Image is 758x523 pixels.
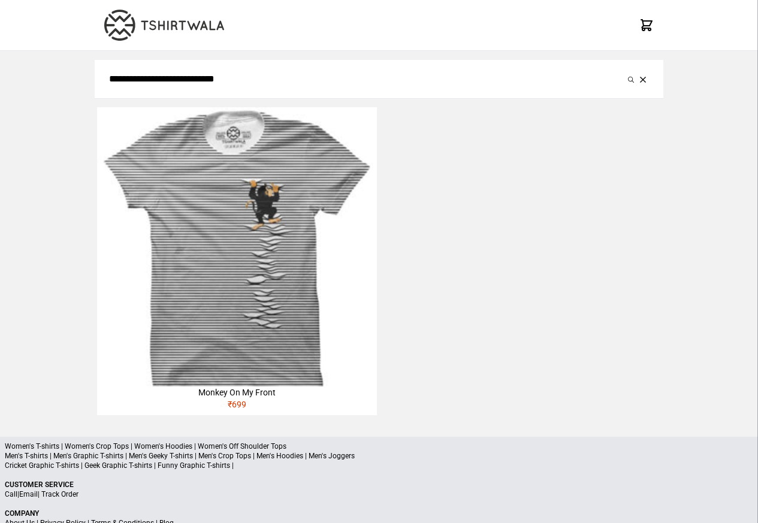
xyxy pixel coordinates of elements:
div: Monkey On My Front [97,386,376,398]
p: Customer Service [5,480,753,489]
p: | | [5,489,753,499]
div: ₹ 699 [97,398,376,415]
img: monkey-climbing-320x320.jpg [97,107,376,386]
p: Cricket Graphic T-shirts | Geek Graphic T-shirts | Funny Graphic T-shirts | [5,461,753,470]
a: Email [19,490,38,498]
a: Track Order [41,490,78,498]
p: Company [5,509,753,518]
a: Monkey On My Front₹699 [97,107,376,415]
p: Men's T-shirts | Men's Graphic T-shirts | Men's Geeky T-shirts | Men's Crop Tops | Men's Hoodies ... [5,451,753,461]
button: Clear the search query. [637,72,649,86]
a: Call [5,490,17,498]
img: TW-LOGO-400-104.png [104,10,224,41]
p: Women's T-shirts | Women's Crop Tops | Women's Hoodies | Women's Off Shoulder Tops [5,442,753,451]
button: Submit your search query. [625,72,637,86]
